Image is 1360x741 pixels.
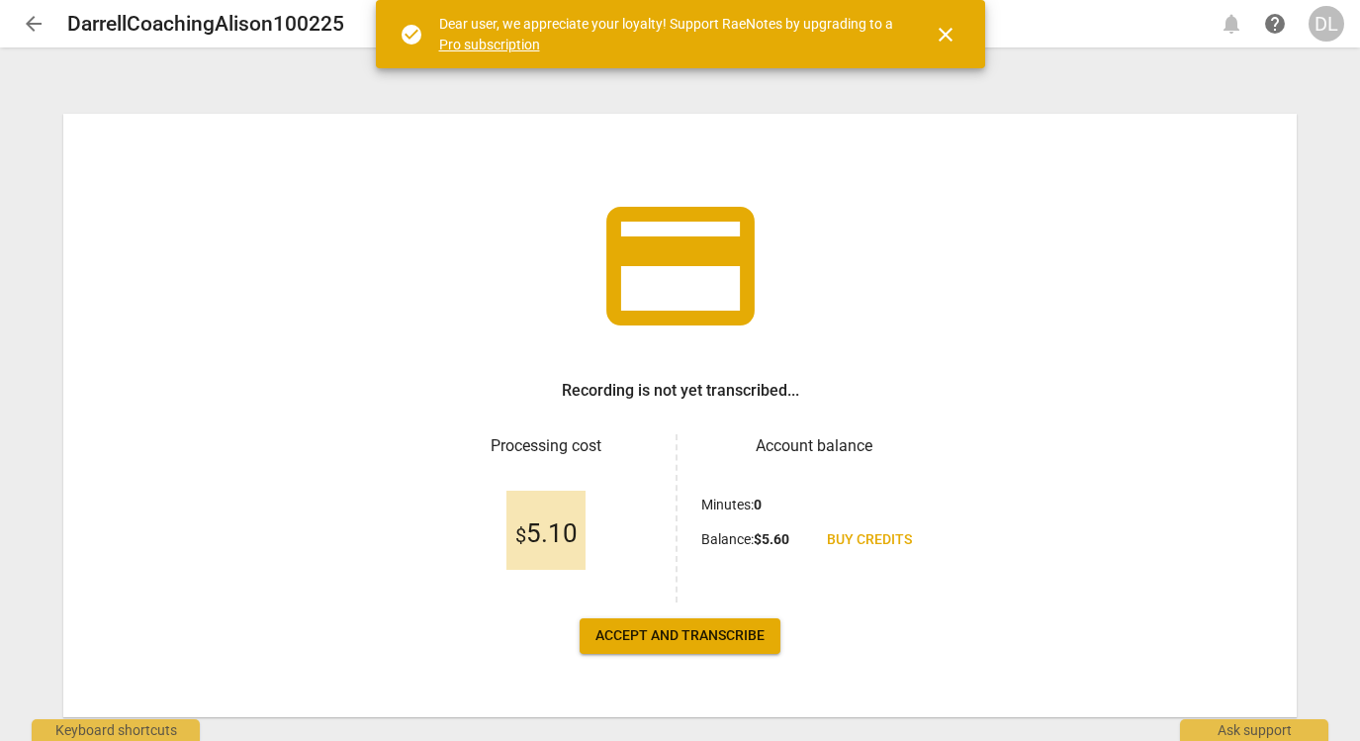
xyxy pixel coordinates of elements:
[811,522,928,558] a: Buy credits
[439,37,540,52] a: Pro subscription
[400,23,423,46] span: check_circle
[701,529,789,550] p: Balance :
[922,11,969,58] button: Close
[22,12,45,36] span: arrow_back
[433,434,660,458] h3: Processing cost
[934,23,957,46] span: close
[1309,6,1344,42] button: DL
[1180,719,1328,741] div: Ask support
[439,14,898,54] div: Dear user, we appreciate your loyalty! Support RaeNotes by upgrading to a
[754,531,789,547] b: $ 5.60
[591,177,770,355] span: credit_card
[701,434,928,458] h3: Account balance
[827,530,912,550] span: Buy credits
[701,495,762,515] p: Minutes :
[1263,12,1287,36] span: help
[32,719,200,741] div: Keyboard shortcuts
[562,379,799,403] h3: Recording is not yet transcribed...
[515,523,526,547] span: $
[580,618,780,654] button: Accept and transcribe
[754,497,762,512] b: 0
[515,519,578,549] span: 5.10
[595,626,765,646] span: Accept and transcribe
[1257,6,1293,42] a: Help
[67,12,344,37] h2: DarrellCoachingAlison100225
